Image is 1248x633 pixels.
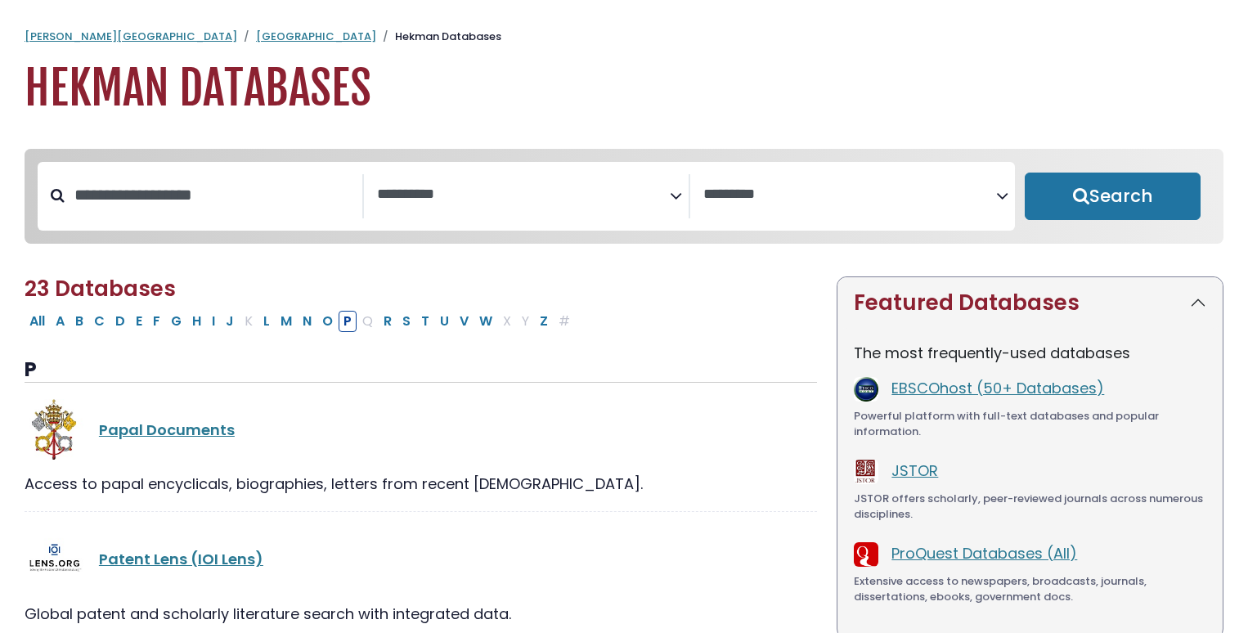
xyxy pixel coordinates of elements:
[891,460,938,481] a: JSTOR
[837,277,1223,329] button: Featured Databases
[703,186,996,204] textarea: Search
[535,311,553,332] button: Filter Results Z
[25,310,577,330] div: Alpha-list to filter by first letter of database name
[25,274,176,303] span: 23 Databases
[207,311,220,332] button: Filter Results I
[25,149,1223,244] nav: Search filters
[25,29,237,44] a: [PERSON_NAME][GEOGRAPHIC_DATA]
[99,549,263,569] a: Patent Lens (IOI Lens)
[25,358,817,383] h3: P
[435,311,454,332] button: Filter Results U
[25,311,50,332] button: All
[70,311,88,332] button: Filter Results B
[854,408,1206,440] div: Powerful platform with full-text databases and popular information.
[25,61,1223,116] h1: Hekman Databases
[258,311,275,332] button: Filter Results L
[455,311,474,332] button: Filter Results V
[339,311,357,332] button: Filter Results P
[166,311,186,332] button: Filter Results G
[25,473,817,495] div: Access to papal encyclicals, biographies, letters from recent [DEMOGRAPHIC_DATA].
[854,573,1206,605] div: Extensive access to newspapers, broadcasts, journals, dissertations, ebooks, government docs.
[891,543,1077,563] a: ProQuest Databases (All)
[51,311,70,332] button: Filter Results A
[25,603,817,625] div: Global patent and scholarly literature search with integrated data.
[187,311,206,332] button: Filter Results H
[25,29,1223,45] nav: breadcrumb
[317,311,338,332] button: Filter Results O
[854,491,1206,523] div: JSTOR offers scholarly, peer-reviewed journals across numerous disciplines.
[89,311,110,332] button: Filter Results C
[376,29,501,45] li: Hekman Databases
[416,311,434,332] button: Filter Results T
[148,311,165,332] button: Filter Results F
[298,311,316,332] button: Filter Results N
[377,186,670,204] textarea: Search
[221,311,239,332] button: Filter Results J
[397,311,415,332] button: Filter Results S
[256,29,376,44] a: [GEOGRAPHIC_DATA]
[891,378,1104,398] a: EBSCOhost (50+ Databases)
[110,311,130,332] button: Filter Results D
[854,342,1206,364] p: The most frequently-used databases
[276,311,297,332] button: Filter Results M
[474,311,497,332] button: Filter Results W
[65,182,362,209] input: Search database by title or keyword
[379,311,397,332] button: Filter Results R
[1025,173,1201,220] button: Submit for Search Results
[99,420,235,440] a: Papal Documents
[131,311,147,332] button: Filter Results E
